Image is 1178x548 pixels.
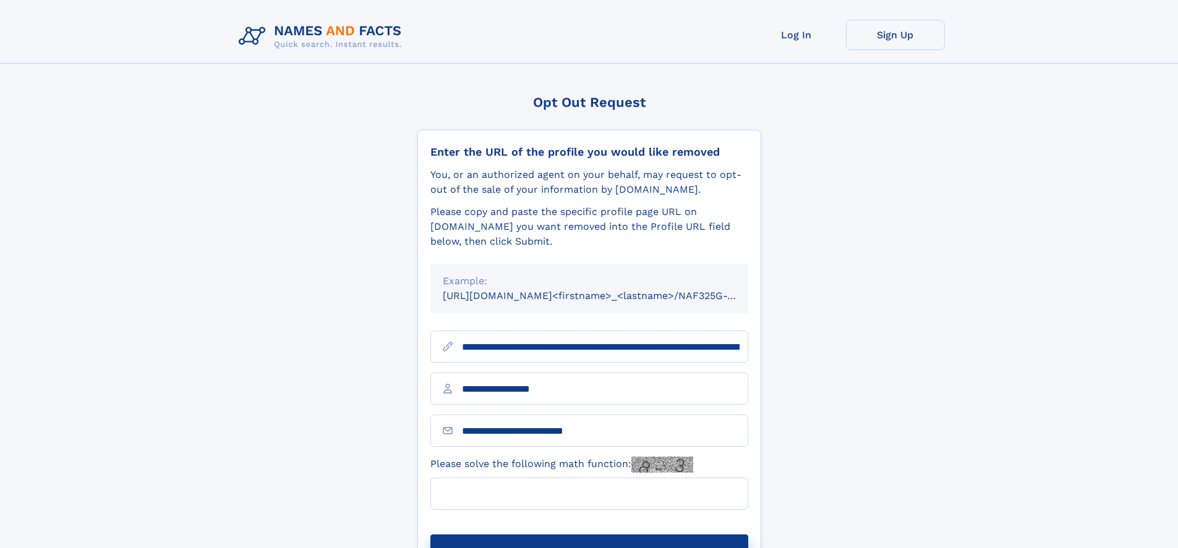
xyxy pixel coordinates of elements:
div: Enter the URL of the profile you would like removed [430,145,748,159]
div: Example: [443,274,736,289]
label: Please solve the following math function: [430,457,693,473]
a: Log In [747,20,846,50]
small: [URL][DOMAIN_NAME]<firstname>_<lastname>/NAF325G-xxxxxxxx [443,290,772,301]
a: Sign Up [846,20,945,50]
div: Opt Out Request [417,95,761,110]
img: Logo Names and Facts [234,20,412,53]
div: Please copy and paste the specific profile page URL on [DOMAIN_NAME] you want removed into the Pr... [430,204,748,249]
div: You, or an authorized agent on your behalf, may request to opt-out of the sale of your informatio... [430,167,748,197]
